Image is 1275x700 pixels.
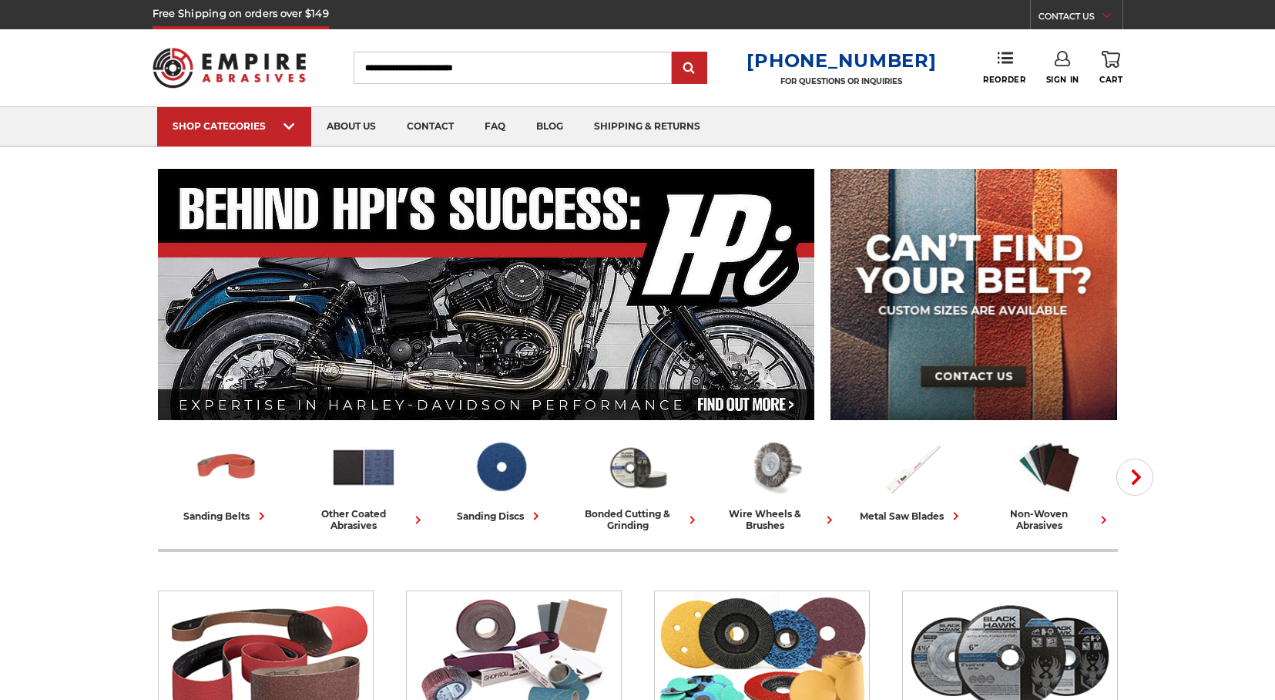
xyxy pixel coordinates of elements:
div: SHOP CATEGORIES [173,120,296,132]
a: shipping & returns [579,107,716,146]
img: Sanding Discs [467,434,535,500]
p: FOR QUESTIONS OR INQUIRIES [747,76,936,86]
img: Sanding Belts [193,434,260,500]
a: metal saw blades [850,434,975,524]
a: about us [311,107,391,146]
span: Sign In [1046,75,1079,85]
a: Reorder [983,51,1025,84]
a: contact [391,107,469,146]
div: other coated abrasives [301,508,426,531]
a: blog [521,107,579,146]
div: non-woven abrasives [987,508,1112,531]
input: Submit [674,53,705,84]
a: CONTACT US [1038,8,1122,29]
img: Empire Abrasives [153,38,307,98]
a: wire wheels & brushes [713,434,837,531]
img: promo banner for custom belts. [830,169,1117,420]
div: sanding discs [457,508,544,524]
a: non-woven abrasives [987,434,1112,531]
span: Cart [1099,75,1122,85]
img: Banner for an interview featuring Horsepower Inc who makes Harley performance upgrades featured o... [158,169,815,420]
a: bonded cutting & grinding [575,434,700,531]
img: Other Coated Abrasives [330,434,398,500]
div: wire wheels & brushes [713,508,837,531]
a: Cart [1099,51,1122,85]
a: other coated abrasives [301,434,426,531]
div: sanding belts [183,508,270,524]
a: [PHONE_NUMBER] [747,49,936,72]
div: metal saw blades [860,508,964,524]
a: sanding belts [164,434,289,524]
button: Next [1116,459,1153,496]
div: bonded cutting & grinding [575,508,700,531]
img: Wire Wheels & Brushes [741,434,809,500]
span: Reorder [983,75,1025,85]
img: Bonded Cutting & Grinding [604,434,672,500]
a: sanding discs [438,434,563,524]
img: Metal Saw Blades [878,434,946,500]
img: Non-woven Abrasives [1015,434,1083,500]
a: faq [469,107,521,146]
